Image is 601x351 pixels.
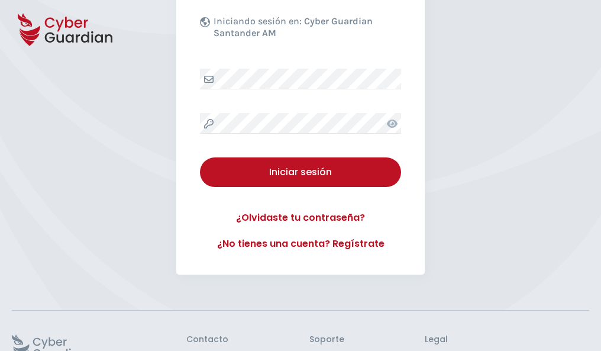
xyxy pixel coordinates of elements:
button: Iniciar sesión [200,157,401,187]
h3: Soporte [309,334,344,345]
a: ¿No tienes una cuenta? Regístrate [200,237,401,251]
a: ¿Olvidaste tu contraseña? [200,211,401,225]
h3: Contacto [186,334,228,345]
h3: Legal [425,334,589,345]
div: Iniciar sesión [209,165,392,179]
